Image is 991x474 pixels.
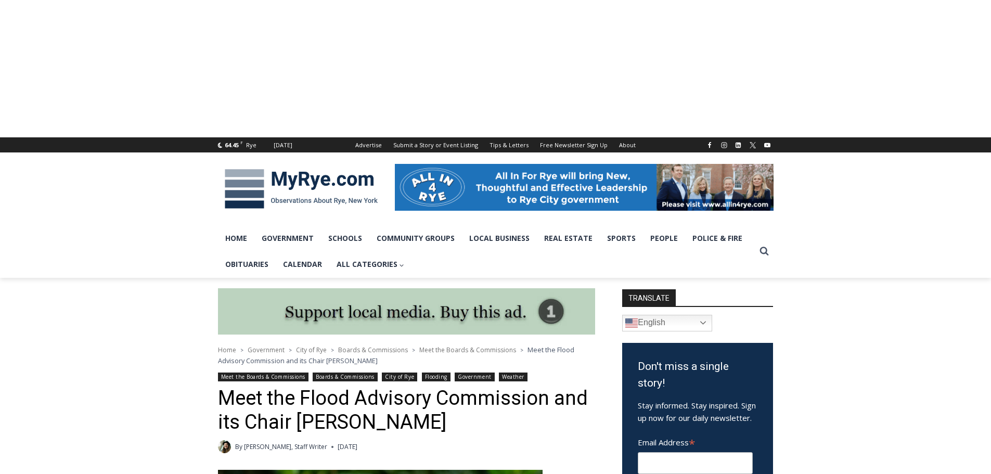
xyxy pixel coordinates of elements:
[732,139,744,151] a: Linkedin
[246,140,256,150] div: Rye
[218,344,595,366] nav: Breadcrumbs
[321,225,369,251] a: Schools
[761,139,774,151] a: YouTube
[337,259,405,270] span: All Categories
[455,373,494,381] a: Government
[338,345,408,354] a: Boards & Commissions
[622,289,676,306] strong: TRANSLATE
[248,345,285,354] a: Government
[419,345,516,354] a: Meet the Boards & Commissions
[235,442,242,452] span: By
[218,373,308,381] a: Meet the Boards & Commissions
[685,225,750,251] a: Police & Fire
[382,373,417,381] a: City of Rye
[218,440,231,453] img: (PHOTO: MyRye.com Intern and Editor Tucker Smith. Contributed.)Tucker Smith, MyRye.com
[225,141,239,149] span: 64.45
[274,140,292,150] div: [DATE]
[240,139,243,145] span: F
[613,137,641,152] a: About
[534,137,613,152] a: Free Newsletter Sign Up
[462,225,537,251] a: Local Business
[718,139,730,151] a: Instagram
[218,251,276,277] a: Obituaries
[244,442,327,451] a: [PERSON_NAME], Staff Writer
[338,442,357,452] time: [DATE]
[499,373,527,381] a: Weather
[369,225,462,251] a: Community Groups
[329,251,412,277] a: All Categories
[625,317,638,329] img: en
[289,347,292,354] span: >
[638,432,753,451] label: Email Address
[747,139,759,151] a: X
[600,225,643,251] a: Sports
[350,137,641,152] nav: Secondary Navigation
[218,345,236,354] a: Home
[388,137,484,152] a: Submit a Story or Event Listing
[218,162,384,216] img: MyRye.com
[422,373,451,381] a: Flooding
[520,347,523,354] span: >
[218,225,755,278] nav: Primary Navigation
[218,225,254,251] a: Home
[240,347,243,354] span: >
[395,164,774,211] img: All in for Rye
[412,347,415,354] span: >
[254,225,321,251] a: Government
[484,137,534,152] a: Tips & Letters
[331,347,334,354] span: >
[622,315,712,331] a: English
[703,139,716,151] a: Facebook
[638,399,757,424] p: Stay informed. Stay inspired. Sign up now for our daily newsletter.
[218,387,595,434] h1: Meet the Flood Advisory Commission and its Chair [PERSON_NAME]
[313,373,378,381] a: Boards & Commissions
[537,225,600,251] a: Real Estate
[276,251,329,277] a: Calendar
[350,137,388,152] a: Advertise
[643,225,685,251] a: People
[638,358,757,391] h3: Don't miss a single story!
[296,345,327,354] a: City of Rye
[755,242,774,261] button: View Search Form
[218,288,595,335] img: support local media, buy this ad
[218,345,574,365] span: Meet the Flood Advisory Commission and its Chair [PERSON_NAME]
[218,440,231,453] a: Author image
